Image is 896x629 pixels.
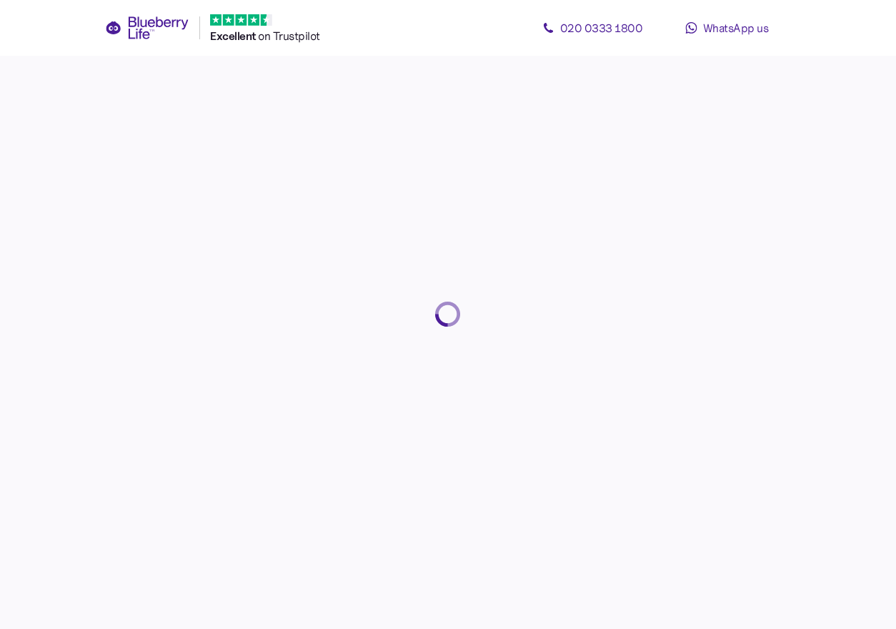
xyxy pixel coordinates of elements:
span: on Trustpilot [258,29,320,43]
span: 020 0333 1800 [560,21,643,35]
a: 020 0333 1800 [528,14,657,42]
span: Excellent ️ [210,29,258,43]
a: WhatsApp us [662,14,791,42]
span: WhatsApp us [703,21,769,35]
